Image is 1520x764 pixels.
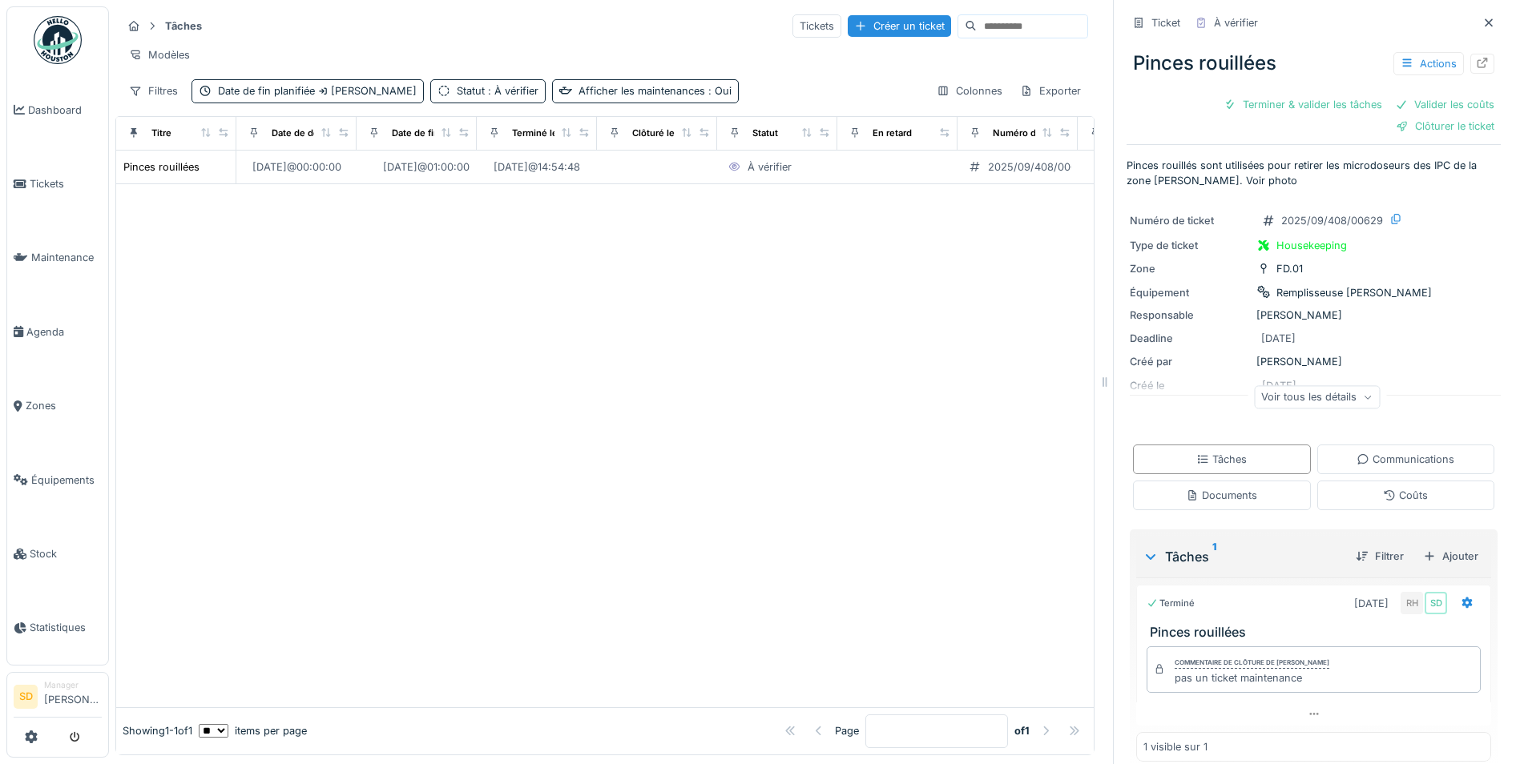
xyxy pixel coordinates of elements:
a: Maintenance [7,221,108,295]
div: Date de fin planifiée [392,127,479,140]
div: Tâches [1196,452,1247,467]
div: Terminé le [512,127,558,140]
div: Tâches [1143,547,1343,566]
div: [DATE] @ 00:00:00 [252,159,341,175]
div: Zone [1130,261,1250,276]
span: Tickets [30,176,102,191]
div: Commentaire de clôture de [PERSON_NAME] [1175,657,1329,669]
a: Stock [7,517,108,590]
div: Tickets [792,14,841,38]
div: Pinces rouillées [123,159,200,175]
div: Terminer & valider les tâches [1217,94,1389,115]
a: Dashboard [7,73,108,147]
div: Valider les coûts [1389,94,1501,115]
div: Exporter [1013,79,1088,103]
div: Responsable [1130,308,1250,323]
p: Pinces rouillés sont utilisées pour retirer les microdoseurs des IPC de la zone [PERSON_NAME]. Vo... [1127,158,1501,188]
a: Tickets [7,147,108,220]
span: Équipements [31,472,102,488]
a: Agenda [7,295,108,368]
a: Équipements [7,443,108,517]
div: Titre [151,127,171,140]
img: Badge_color-CXgf-gQk.svg [34,16,82,64]
div: 2025/09/408/00629 [1281,213,1383,228]
div: Pinces rouillées [1127,42,1501,84]
div: Filtrer [1349,545,1410,567]
div: Page [835,723,859,738]
div: FD.01 [1276,261,1303,276]
span: Maintenance [31,250,102,265]
div: Manager [44,679,102,691]
h3: Pinces rouillées [1150,625,1484,640]
a: SD Manager[PERSON_NAME] [14,679,102,718]
div: Housekeeping [1276,238,1347,253]
div: [DATE] [1354,596,1389,611]
div: Créer un ticket [848,15,951,37]
div: Ajouter [1417,545,1485,567]
div: En retard [873,127,912,140]
a: Statistiques [7,591,108,665]
div: Ticket [1151,15,1180,30]
div: [PERSON_NAME] [1130,354,1498,369]
div: Communications [1357,452,1454,467]
div: [DATE] @ 01:00:00 [383,159,470,175]
span: [PERSON_NAME] [315,85,417,97]
div: items per page [199,723,307,738]
span: : Oui [705,85,732,97]
div: Showing 1 - 1 of 1 [123,723,192,738]
sup: 1 [1212,547,1216,566]
div: Voir tous les détails [1254,385,1380,408]
li: SD [14,685,38,709]
div: Deadline [1130,331,1250,346]
strong: of 1 [1014,723,1030,738]
span: Statistiques [30,620,102,635]
div: Créé par [1130,354,1250,369]
div: Statut [752,127,778,140]
div: Modèles [122,43,197,66]
div: À vérifier [748,159,792,175]
div: 1 visible sur 1 [1143,739,1208,754]
span: Stock [30,546,102,561]
div: pas un ticket maintenance [1175,670,1329,686]
div: [DATE] [1261,331,1296,346]
div: À vérifier [1214,15,1258,30]
div: RH [1401,592,1423,614]
span: Dashboard [28,103,102,118]
div: Équipement [1130,285,1250,300]
div: Colonnes [929,79,1010,103]
a: Zones [7,369,108,443]
div: Documents [1186,488,1257,503]
div: Clôturer le ticket [1389,115,1501,137]
div: Clôturé le [632,127,675,140]
div: Statut [457,83,538,99]
div: 2025/09/408/00629 [988,159,1090,175]
div: Terminé [1147,597,1195,610]
div: Date de début planifiée [272,127,373,140]
div: Type de ticket [1130,238,1250,253]
li: [PERSON_NAME] [44,679,102,714]
span: Agenda [26,324,102,340]
div: Numéro de ticket [1130,213,1250,228]
div: Remplisseuse [PERSON_NAME] [1276,285,1432,300]
span: : À vérifier [485,85,538,97]
div: Date de fin planifiée [218,83,417,99]
strong: Tâches [159,18,208,34]
div: Coûts [1383,488,1428,503]
div: SD [1425,592,1447,614]
div: Actions [1393,52,1464,75]
div: Numéro de ticket [993,127,1069,140]
div: Filtres [122,79,185,103]
span: Zones [26,398,102,413]
div: Afficher les maintenances [579,83,732,99]
div: [DATE] @ 14:54:48 [494,159,580,175]
div: [PERSON_NAME] [1130,308,1498,323]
